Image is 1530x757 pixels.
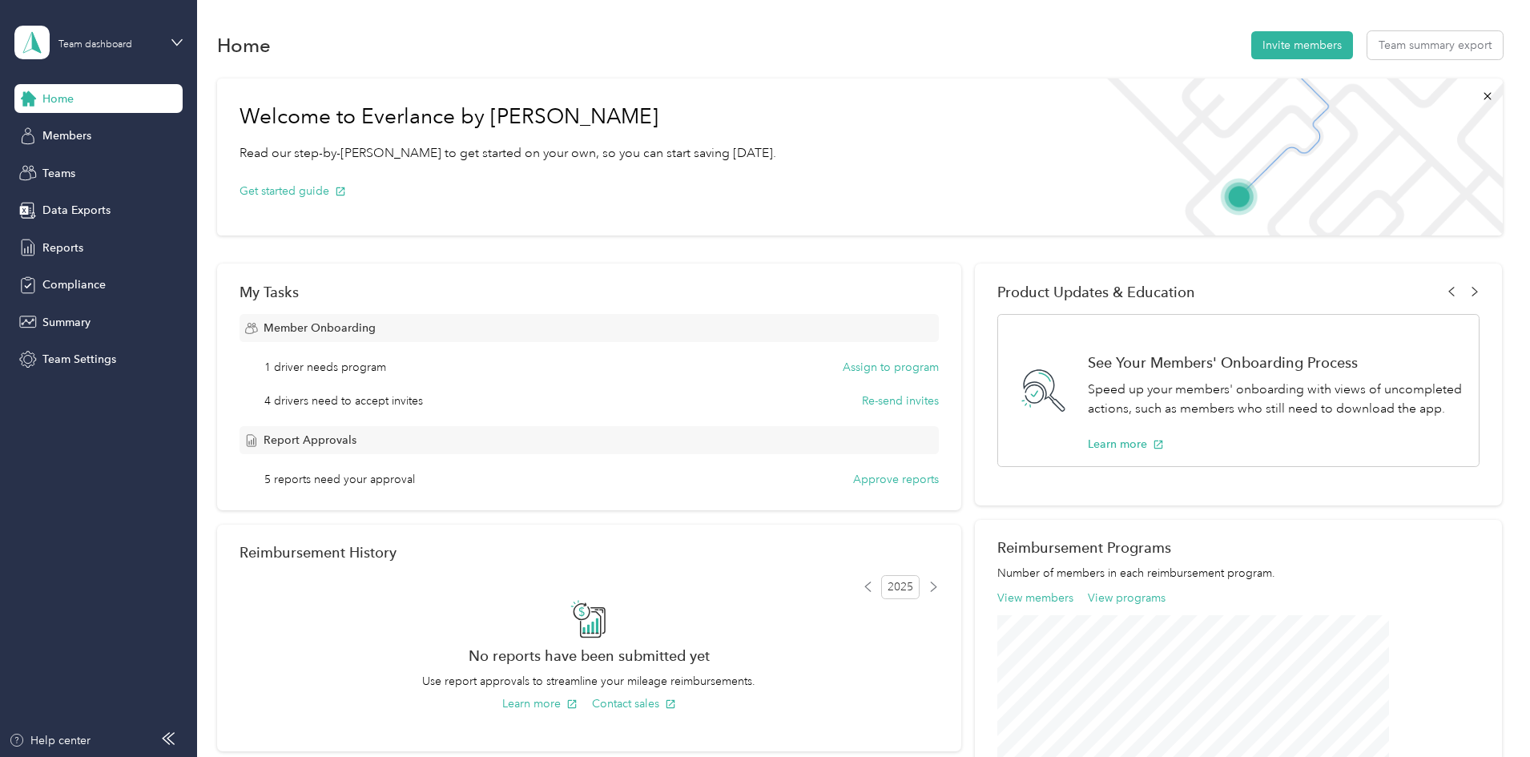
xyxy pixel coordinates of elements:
[240,104,776,130] h1: Welcome to Everlance by [PERSON_NAME]
[862,393,939,409] button: Re-send invites
[42,202,111,219] span: Data Exports
[1440,667,1530,757] iframe: Everlance-gr Chat Button Frame
[853,471,939,488] button: Approve reports
[997,590,1073,606] button: View members
[1088,354,1462,371] h1: See Your Members' Onboarding Process
[1091,79,1502,236] img: Welcome to everlance
[240,673,939,690] p: Use report approvals to streamline your mileage reimbursements.
[42,240,83,256] span: Reports
[502,695,578,712] button: Learn more
[217,37,271,54] h1: Home
[997,284,1195,300] span: Product Updates & Education
[1251,31,1353,59] button: Invite members
[9,732,91,749] button: Help center
[881,575,920,599] span: 2025
[42,276,106,293] span: Compliance
[240,143,776,163] p: Read our step-by-[PERSON_NAME] to get started on your own, so you can start saving [DATE].
[42,351,116,368] span: Team Settings
[843,359,939,376] button: Assign to program
[1088,436,1164,453] button: Learn more
[264,359,386,376] span: 1 driver needs program
[58,40,132,50] div: Team dashboard
[997,539,1480,556] h2: Reimbursement Programs
[240,284,939,300] div: My Tasks
[264,432,356,449] span: Report Approvals
[240,183,346,199] button: Get started guide
[997,565,1480,582] p: Number of members in each reimbursement program.
[264,320,376,336] span: Member Onboarding
[240,647,939,664] h2: No reports have been submitted yet
[264,393,423,409] span: 4 drivers need to accept invites
[1088,380,1462,419] p: Speed up your members' onboarding with views of uncompleted actions, such as members who still ne...
[240,544,397,561] h2: Reimbursement History
[42,127,91,144] span: Members
[42,165,75,182] span: Teams
[592,695,676,712] button: Contact sales
[1088,590,1166,606] button: View programs
[1367,31,1503,59] button: Team summary export
[264,471,415,488] span: 5 reports need your approval
[42,314,91,331] span: Summary
[42,91,74,107] span: Home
